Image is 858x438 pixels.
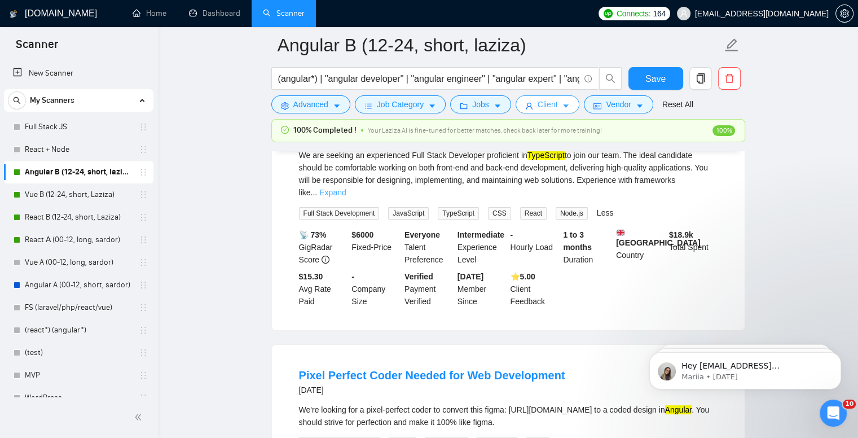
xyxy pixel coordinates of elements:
[25,206,132,229] a: React B (12-24, short, Laziza)
[511,272,535,281] b: ⭐️ 5.00
[843,400,856,409] span: 10
[563,230,592,252] b: 1 to 3 months
[632,328,858,408] iframe: Intercom notifications message
[667,229,720,266] div: Total Spent
[297,229,350,266] div: GigRadar Score
[525,102,533,110] span: user
[299,149,718,199] div: We are seeking an experienced Full Stack Developer proficient in to join our team. The ideal cand...
[368,126,602,134] span: Your Laziza AI is fine-tuned for better matches, check back later for more training!
[319,188,346,197] a: Expand
[139,168,148,177] span: holder
[139,122,148,132] span: holder
[299,230,327,239] b: 📡 73%
[527,151,565,160] mark: TypeScript
[488,207,511,220] span: CSS
[494,102,501,110] span: caret-down
[404,230,440,239] b: Everyone
[617,7,650,20] span: Connects:
[718,67,741,90] button: delete
[25,161,132,183] a: Angular B (12-24, short, laziza)
[297,270,350,308] div: Avg Rate Paid
[836,9,853,18] span: setting
[450,95,511,113] button: folderJobscaret-down
[428,102,436,110] span: caret-down
[628,67,683,90] button: Save
[404,272,433,281] b: Verified
[139,235,148,244] span: holder
[139,258,148,267] span: holder
[299,207,380,220] span: Full Stack Development
[133,8,166,18] a: homeHome
[561,229,614,266] div: Duration
[511,230,513,239] b: -
[139,393,148,402] span: holder
[351,272,354,281] b: -
[25,251,132,274] a: Vue A (00-12, long, sardor)
[311,188,318,197] span: ...
[520,207,547,220] span: React
[25,229,132,251] a: React А (00-12, long, sardor)
[402,229,455,266] div: Talent Preference
[556,207,588,220] span: Node.js
[457,230,504,239] b: Intermediate
[662,98,693,111] a: Reset All
[278,72,579,86] input: Search Freelance Jobs...
[616,229,701,247] b: [GEOGRAPHIC_DATA]
[349,270,402,308] div: Company Size
[719,73,740,84] span: delete
[25,341,132,364] a: (test)
[508,229,561,266] div: Hourly Load
[820,400,847,427] iframe: Intercom live chat
[13,62,144,85] a: New Scanner
[460,102,468,110] span: folder
[139,371,148,380] span: holder
[349,229,402,266] div: Fixed-Price
[25,138,132,161] a: React + Node
[724,38,739,52] span: edit
[604,9,613,18] img: upwork-logo.png
[364,102,372,110] span: bars
[584,75,592,82] span: info-circle
[333,102,341,110] span: caret-down
[8,91,26,109] button: search
[271,95,350,113] button: settingAdvancedcaret-down
[653,7,665,20] span: 164
[690,73,711,84] span: copy
[665,405,692,414] mark: Angular
[457,272,483,281] b: [DATE]
[455,229,508,266] div: Experience Level
[388,207,429,220] span: JavaScript
[617,229,624,236] img: 🇬🇧
[278,31,722,59] input: Scanner name...
[25,319,132,341] a: (react*) (angular*)
[584,95,653,113] button: idcardVendorcaret-down
[438,207,479,220] span: TypeScript
[299,383,565,397] div: [DATE]
[597,208,614,217] a: Less
[7,36,67,60] span: Scanner
[293,98,328,111] span: Advanced
[322,256,329,264] span: info-circle
[189,8,240,18] a: dashboardDashboard
[299,369,565,382] a: Pixel Perfect Coder Needed for Web Development
[680,10,688,17] span: user
[25,183,132,206] a: Vue B (12-24, short, Laziza)
[25,274,132,296] a: Angular A (00-12, short, sardor)
[835,9,853,18] a: setting
[538,98,558,111] span: Client
[712,125,735,136] span: 100%
[508,270,561,308] div: Client Feedback
[636,102,644,110] span: caret-down
[614,229,667,266] div: Country
[8,97,25,104] span: search
[134,411,146,423] span: double-left
[606,98,631,111] span: Vendor
[139,213,148,222] span: holder
[4,62,153,85] li: New Scanner
[139,326,148,335] span: holder
[139,281,148,290] span: holder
